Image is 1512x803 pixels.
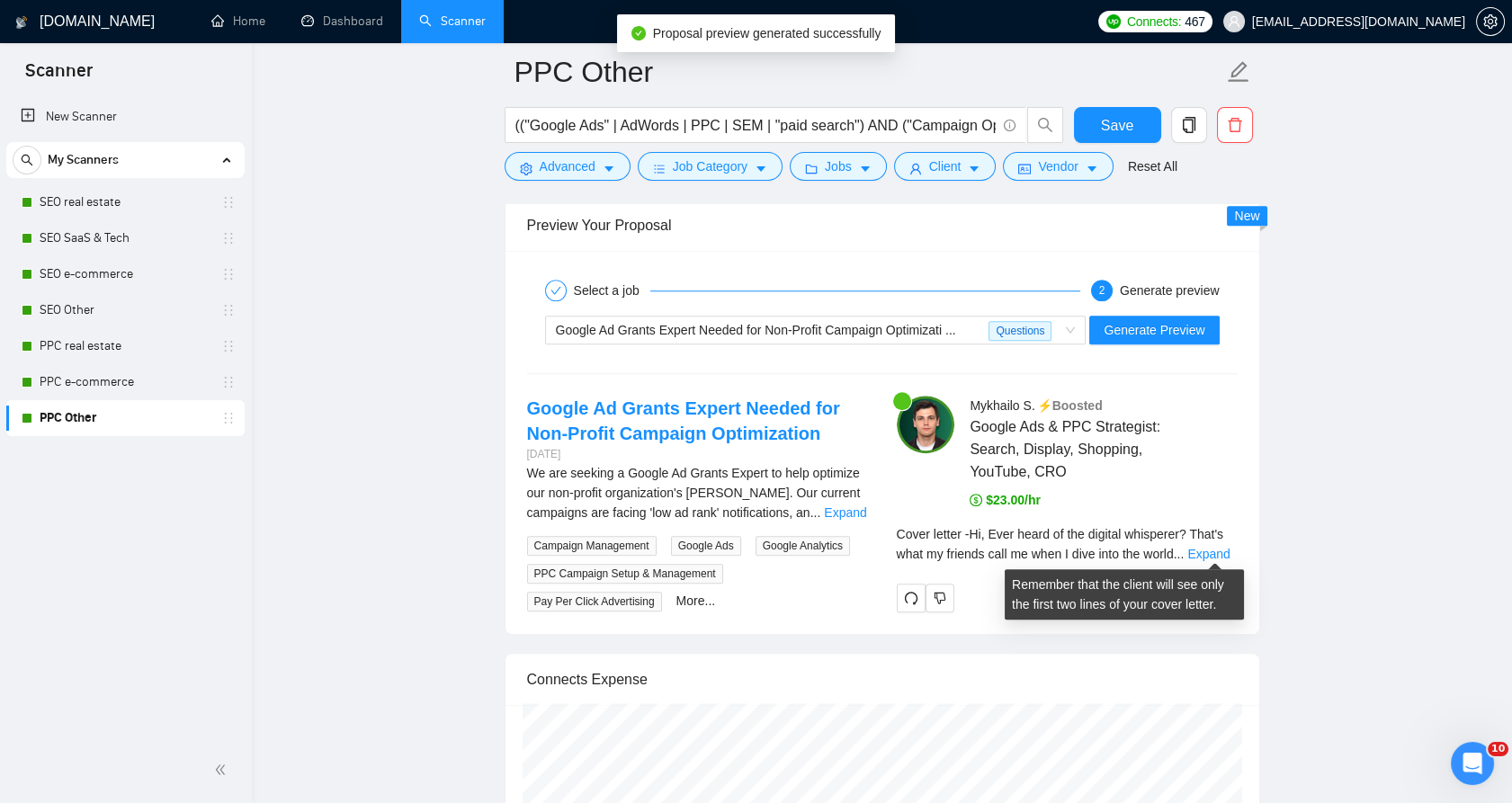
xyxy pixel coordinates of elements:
span: Scanner [11,58,107,95]
span: double-left [214,761,232,779]
span: Google Analytics [756,536,850,556]
span: bars [653,162,666,175]
span: Google Ads [671,536,741,556]
a: PPC Other [40,400,210,436]
span: We are seeking a Google Ad Grants Expert to help optimize our non-profit organization's [PERSON_N... [527,466,861,520]
div: Remember that the client will see only the first two lines of your cover letter. [897,524,1238,564]
span: Campaign Management [527,536,657,556]
a: PPC e-commerce [40,364,210,400]
span: holder [221,411,236,425]
span: holder [221,339,236,353]
a: SEO Other [40,292,210,328]
button: redo [897,584,926,612]
span: folder [805,162,818,175]
span: setting [1477,14,1504,29]
span: redo [898,591,925,605]
button: copy [1171,107,1207,143]
button: search [13,146,41,174]
button: folderJobscaret-down [790,152,887,181]
button: barsJob Categorycaret-down [638,152,783,181]
a: homeHome [211,13,265,29]
span: holder [221,195,236,210]
span: Save [1101,114,1133,137]
span: edit [1227,60,1250,84]
span: My Scanners [48,142,119,178]
div: Connects Expense [527,654,1238,705]
li: New Scanner [6,99,245,135]
div: Select a job [574,280,650,301]
span: holder [221,267,236,281]
span: search [1028,117,1062,133]
a: Reset All [1128,156,1177,176]
span: Mykhailo S . [970,398,1034,413]
button: search [1027,107,1063,143]
a: setting [1476,14,1505,29]
span: Generate Preview [1104,320,1204,340]
div: Generate preview [1120,280,1220,301]
span: info-circle [1004,120,1015,131]
span: Connects: [1127,12,1181,31]
span: Google Ad Grants Expert Needed for Non-Profit Campaign Optimizati ... [556,323,956,337]
span: New [1234,209,1259,223]
span: caret-down [755,162,767,175]
span: idcard [1018,162,1031,175]
input: Scanner name... [514,49,1223,94]
span: Advanced [540,156,595,176]
span: Cover letter - Hi, Ever heard of the digital whisperer? That's what my friends call me when I div... [897,527,1223,561]
span: 2 [1099,284,1105,297]
span: Client [929,156,962,176]
a: Expand [824,505,866,520]
li: My Scanners [6,142,245,436]
span: Proposal preview generated successfully [653,26,881,40]
span: PPC Campaign Setup & Management [527,564,723,584]
img: c1J0b20xq_WUghEqO4suMbKaEdImWO_urvD1eOw0NgdFI9-iYG9fJhcVYhS_sqYaLA [897,396,954,453]
span: ⚡️Boosted [1037,398,1103,413]
span: Pay Per Click Advertising [527,592,662,611]
a: SEO e-commerce [40,256,210,292]
span: holder [221,303,236,317]
a: searchScanner [419,13,486,29]
span: caret-down [968,162,980,175]
a: SEO SaaS & Tech [40,220,210,256]
span: 10 [1488,742,1508,756]
a: New Scanner [21,99,230,135]
img: logo [15,8,28,37]
button: settingAdvancedcaret-down [505,152,631,181]
div: Remember that the client will see only the first two lines of your cover letter. [1005,569,1244,620]
span: $23.00/hr [970,493,1041,507]
span: ... [1174,547,1185,561]
span: check-circle [631,26,646,40]
span: dollar [970,494,982,506]
img: upwork-logo.png [1106,14,1121,29]
span: caret-down [603,162,615,175]
div: Preview Your Proposal [527,200,1238,251]
span: delete [1218,117,1252,133]
span: user [1228,15,1240,28]
span: user [909,162,922,175]
span: ... [810,505,821,520]
span: Job Category [673,156,747,176]
span: dislike [934,591,946,605]
span: check [550,285,561,296]
span: search [13,154,40,166]
button: Save [1074,107,1161,143]
span: caret-down [859,162,872,175]
a: dashboardDashboard [301,13,383,29]
button: userClientcaret-down [894,152,997,181]
button: Generate Preview [1089,316,1219,344]
span: Vendor [1038,156,1078,176]
div: [DATE] [527,446,868,463]
span: holder [221,231,236,245]
span: caret-down [1086,162,1098,175]
iframe: Intercom live chat [1451,742,1494,785]
a: PPC real estate [40,328,210,364]
span: 467 [1185,12,1204,31]
button: idcardVendorcaret-down [1003,152,1113,181]
span: copy [1172,117,1206,133]
input: Search Freelance Jobs... [515,114,996,137]
span: setting [520,162,532,175]
button: dislike [926,584,954,612]
span: Questions [989,321,1051,341]
a: Expand [1187,547,1230,561]
a: More... [676,593,716,608]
